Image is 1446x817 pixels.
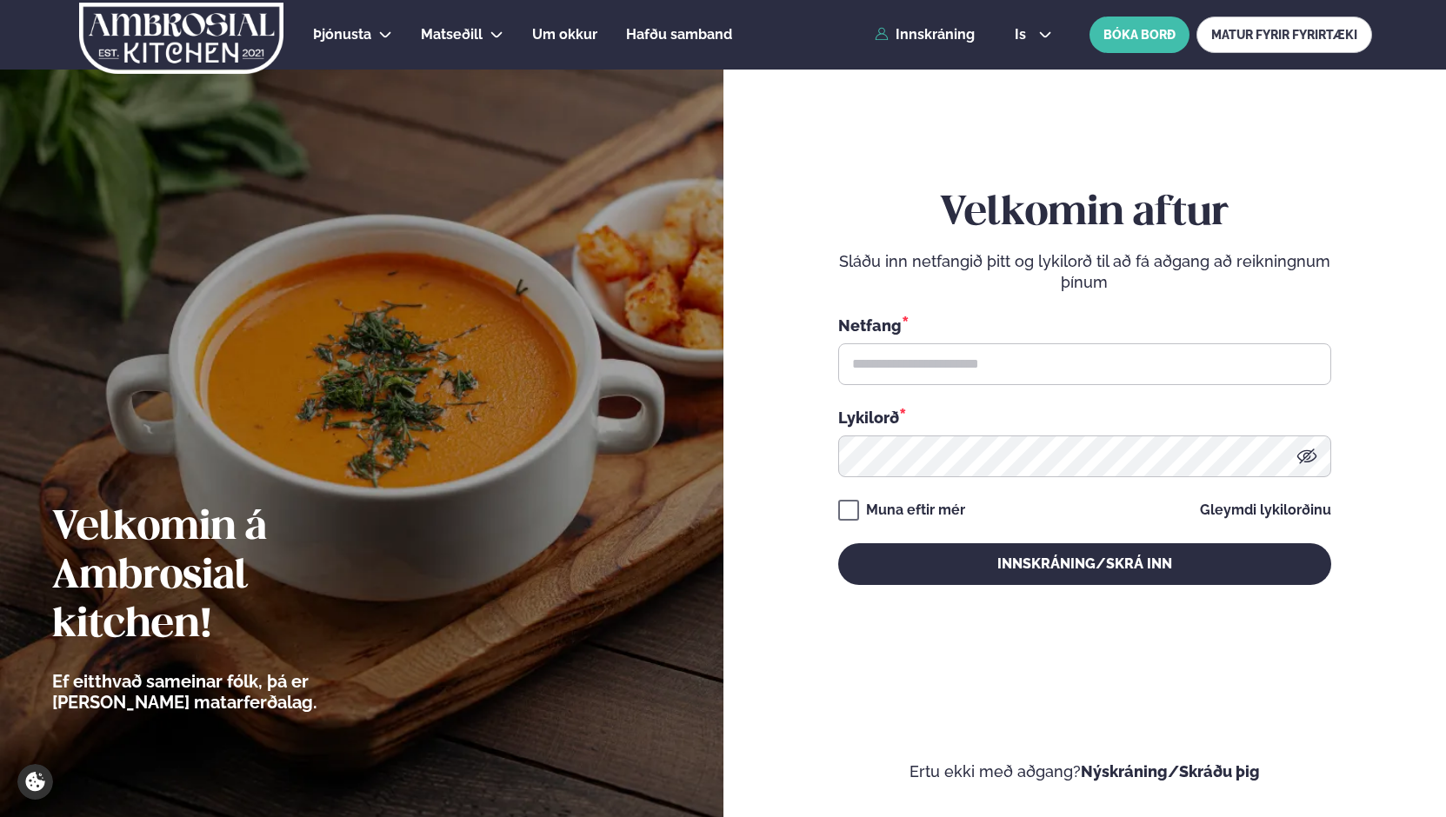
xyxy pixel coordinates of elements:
div: Lykilorð [838,406,1331,428]
a: Um okkur [532,24,597,45]
img: logo [77,3,285,74]
button: is [1001,28,1066,42]
div: Netfang [838,314,1331,336]
h2: Velkomin á Ambrosial kitchen! [52,504,413,650]
a: Innskráning [875,27,975,43]
button: BÓKA BORÐ [1089,17,1189,53]
a: MATUR FYRIR FYRIRTÆKI [1196,17,1372,53]
a: Hafðu samband [626,24,732,45]
a: Þjónusta [313,24,371,45]
a: Nýskráning/Skráðu þig [1081,762,1260,780]
button: Innskráning/Skrá inn [838,543,1331,585]
span: Hafðu samband [626,26,732,43]
a: Cookie settings [17,764,53,800]
p: Sláðu inn netfangið þitt og lykilorð til að fá aðgang að reikningnum þínum [838,251,1331,293]
span: Um okkur [532,26,597,43]
p: Ef eitthvað sameinar fólk, þá er [PERSON_NAME] matarferðalag. [52,671,413,713]
a: Gleymdi lykilorðinu [1200,503,1331,517]
h2: Velkomin aftur [838,189,1331,238]
span: is [1015,28,1031,42]
a: Matseðill [421,24,483,45]
span: Þjónusta [313,26,371,43]
p: Ertu ekki með aðgang? [776,761,1395,782]
span: Matseðill [421,26,483,43]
